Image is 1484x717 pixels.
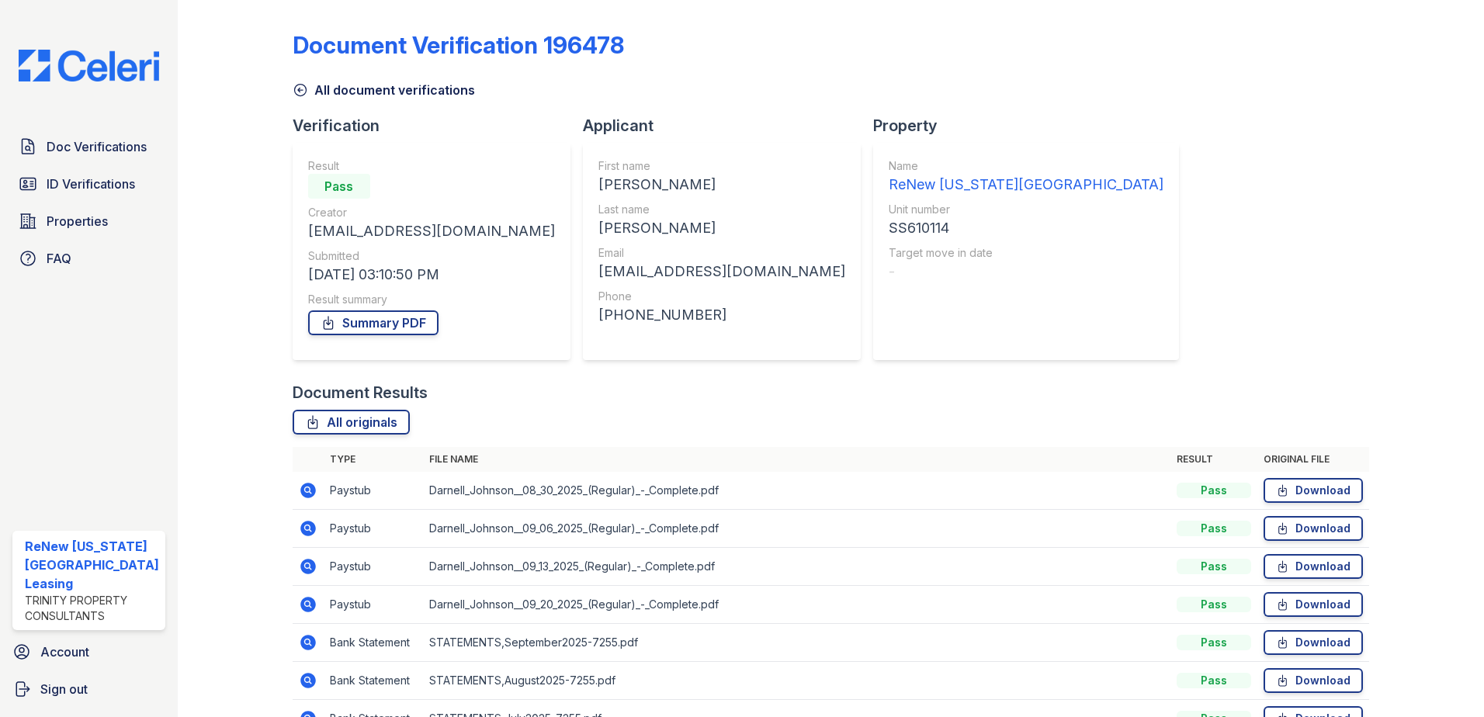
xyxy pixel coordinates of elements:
div: Document Results [293,382,428,404]
div: Pass [1177,559,1251,574]
div: ReNew [US_STATE][GEOGRAPHIC_DATA] Leasing [25,537,159,593]
span: Sign out [40,680,88,698]
th: File name [423,447,1171,472]
div: [PERSON_NAME] [598,174,845,196]
div: Pass [1177,521,1251,536]
a: Account [6,636,172,667]
a: Properties [12,206,165,237]
div: [EMAIL_ADDRESS][DOMAIN_NAME] [308,220,555,242]
div: Target move in date [889,245,1163,261]
td: Darnell_Johnson__08_30_2025_(Regular)_-_Complete.pdf [423,472,1171,510]
div: First name [598,158,845,174]
th: Type [324,447,423,472]
div: ReNew [US_STATE][GEOGRAPHIC_DATA] [889,174,1163,196]
a: Download [1264,592,1363,617]
td: Paystub [324,472,423,510]
div: Name [889,158,1163,174]
span: Properties [47,212,108,230]
div: SS610114 [889,217,1163,239]
td: STATEMENTS,August2025-7255.pdf [423,662,1171,700]
th: Result [1170,447,1257,472]
span: ID Verifications [47,175,135,193]
div: Creator [308,205,555,220]
a: All originals [293,410,410,435]
a: Download [1264,478,1363,503]
td: Darnell_Johnson__09_13_2025_(Regular)_-_Complete.pdf [423,548,1171,586]
div: Pass [1177,635,1251,650]
div: [PERSON_NAME] [598,217,845,239]
div: Submitted [308,248,555,264]
a: All document verifications [293,81,475,99]
td: Darnell_Johnson__09_20_2025_(Regular)_-_Complete.pdf [423,586,1171,624]
td: Darnell_Johnson__09_06_2025_(Regular)_-_Complete.pdf [423,510,1171,548]
div: Trinity Property Consultants [25,593,159,624]
div: Property [873,115,1191,137]
a: FAQ [12,243,165,274]
a: Doc Verifications [12,131,165,162]
div: [PHONE_NUMBER] [598,304,845,326]
div: Result summary [308,292,555,307]
td: STATEMENTS,September2025-7255.pdf [423,624,1171,662]
span: Doc Verifications [47,137,147,156]
div: - [889,261,1163,282]
div: Pass [1177,673,1251,688]
span: FAQ [47,249,71,268]
div: Pass [1177,483,1251,498]
span: Account [40,643,89,661]
a: Download [1264,668,1363,693]
a: Summary PDF [308,310,439,335]
td: Paystub [324,586,423,624]
a: Download [1264,554,1363,579]
div: [DATE] 03:10:50 PM [308,264,555,286]
td: Bank Statement [324,662,423,700]
img: CE_Logo_Blue-a8612792a0a2168367f1c8372b55b34899dd931a85d93a1a3d3e32e68fde9ad4.png [6,50,172,81]
a: ID Verifications [12,168,165,199]
div: Pass [308,174,370,199]
a: Download [1264,516,1363,541]
td: Paystub [324,548,423,586]
a: Sign out [6,674,172,705]
div: Pass [1177,597,1251,612]
a: Name ReNew [US_STATE][GEOGRAPHIC_DATA] [889,158,1163,196]
div: Result [308,158,555,174]
div: Document Verification 196478 [293,31,624,59]
td: Paystub [324,510,423,548]
div: Email [598,245,845,261]
div: Verification [293,115,583,137]
td: Bank Statement [324,624,423,662]
div: [EMAIL_ADDRESS][DOMAIN_NAME] [598,261,845,282]
div: Applicant [583,115,873,137]
a: Download [1264,630,1363,655]
th: Original file [1257,447,1369,472]
div: Last name [598,202,845,217]
div: Unit number [889,202,1163,217]
div: Phone [598,289,845,304]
